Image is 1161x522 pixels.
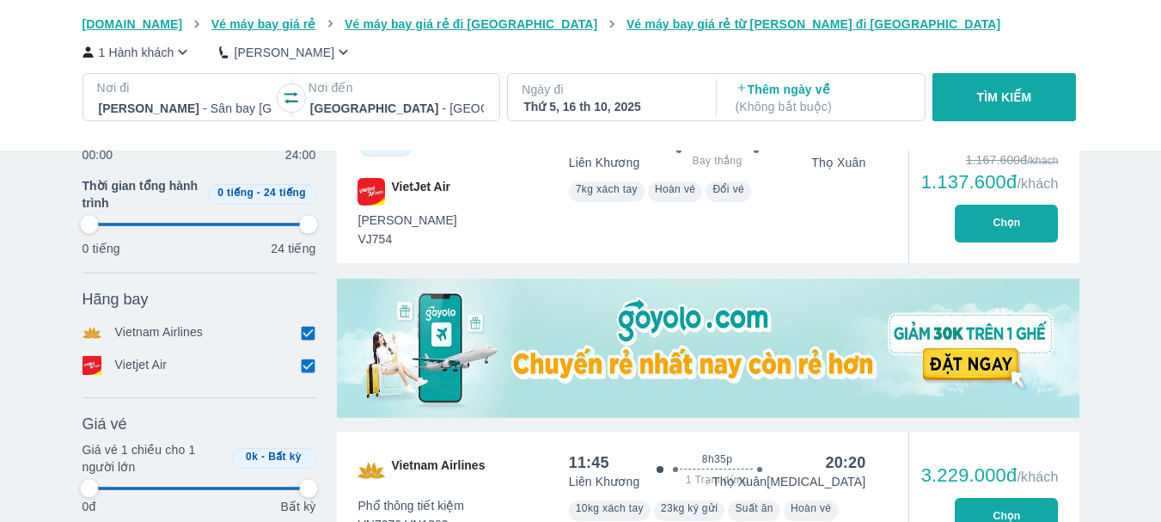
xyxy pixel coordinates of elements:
div: Thứ 5, 16 th 10, 2025 [523,98,697,115]
span: Hoàn vé [791,502,832,514]
span: 23kg ký gửi [661,502,718,514]
button: TÌM KIẾM [932,73,1076,121]
span: Suất ăn [735,502,773,514]
div: 3.229.000đ [921,465,1059,486]
img: VJ [357,178,385,206]
span: - [261,451,265,463]
p: 24 tiếng [271,240,315,257]
div: 20:20 [825,452,865,473]
p: ( Không bắt buộc ) [736,98,909,115]
p: 0đ [82,498,96,515]
span: VietJet Air [392,178,450,206]
nav: breadcrumb [82,15,1079,33]
span: Hãng bay [82,289,149,310]
p: 00:00 [82,146,113,163]
span: Hoàn vé [655,183,696,195]
p: 0 tiếng [82,240,120,257]
p: Nơi đến [309,79,486,96]
p: Vietnam Airlines [115,323,204,342]
span: 10kg xách tay [576,502,644,514]
p: Bất kỳ [280,498,315,515]
span: [DOMAIN_NAME] [82,17,183,31]
p: Thọ Xuân [MEDICAL_DATA] [712,473,865,490]
p: Liên Khương [569,473,640,490]
button: [PERSON_NAME] [219,43,352,61]
p: [PERSON_NAME] [234,44,334,61]
div: 11:45 [569,452,609,473]
img: VN [357,457,385,484]
span: VJ754 [358,230,457,248]
button: Chọn [955,205,1058,243]
p: Ngày đi [522,81,699,98]
p: Thọ Xuân [811,154,865,171]
span: 7kg xách tay [576,183,638,195]
div: 1.137.600đ [921,172,1059,193]
span: /khách [1017,470,1058,484]
p: Giá vé 1 chiều cho 1 người lớn [82,441,225,476]
p: Vietjet Air [115,356,168,375]
span: Thời gian tổng hành trình [82,177,201,212]
span: Bất kỳ [268,451,302,463]
span: 8h35p [702,452,732,466]
span: Phổ thông tiết kiệm [358,497,465,514]
img: media-0 [337,279,1079,418]
span: Vé máy bay giá rẻ từ [PERSON_NAME] đi [GEOGRAPHIC_DATA] [626,17,1001,31]
span: Vé máy bay giá rẻ đi [GEOGRAPHIC_DATA] [345,17,597,31]
div: 1.167.600đ [921,151,1059,169]
button: 1 Hành khách [82,43,192,61]
p: Nơi đi [97,79,274,96]
p: 1 Hành khách [99,44,174,61]
span: Đổi vé [712,183,744,195]
span: Vietnam Airlines [392,457,486,484]
span: /khách [1017,176,1058,191]
span: Giá vé [82,414,127,434]
p: Thêm ngày về [736,81,909,115]
span: Vé máy bay giá rẻ [211,17,316,31]
span: 24 tiếng [264,187,306,199]
p: TÌM KIẾM [977,89,1032,106]
span: 0k [246,451,258,463]
p: 24:00 [285,146,316,163]
span: 0 tiếng [217,187,254,199]
p: Liên Khương [569,154,640,171]
span: [PERSON_NAME] [358,212,457,229]
span: - [257,187,260,199]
